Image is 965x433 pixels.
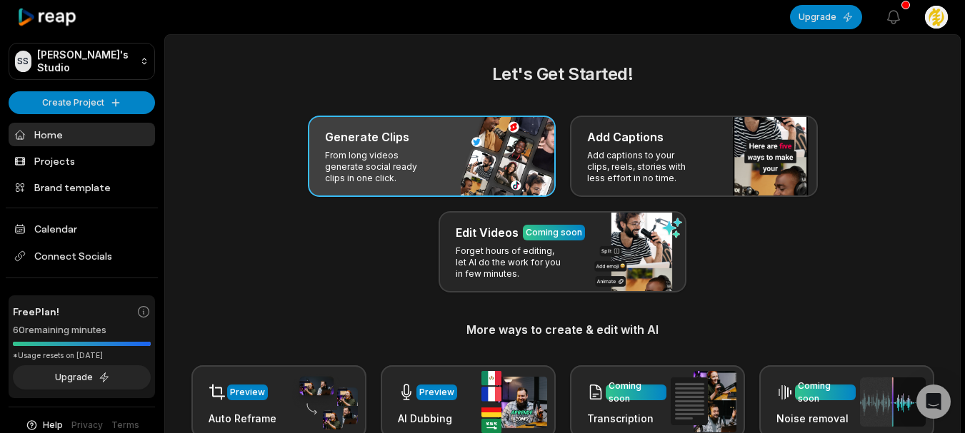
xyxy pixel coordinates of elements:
[798,379,853,405] div: Coming soon
[325,150,436,184] p: From long videos generate social ready clips in one click.
[776,411,856,426] h3: Noise removal
[609,379,664,405] div: Coming soon
[916,384,951,419] div: Open Intercom Messenger
[9,243,155,269] span: Connect Socials
[9,217,155,240] a: Calendar
[13,323,151,337] div: 60 remaining minutes
[182,61,943,87] h2: Let's Get Started!
[9,149,155,173] a: Projects
[456,224,519,241] h3: Edit Videos
[209,411,276,426] h3: Auto Reframe
[587,150,698,184] p: Add captions to your clips, reels, stories with less effort in no time.
[325,128,409,146] h3: Generate Clips
[587,128,664,146] h3: Add Captions
[9,123,155,146] a: Home
[13,350,151,361] div: *Usage resets on [DATE]
[419,386,454,399] div: Preview
[230,386,265,399] div: Preview
[37,49,134,74] p: [PERSON_NAME]'s Studio
[398,411,457,426] h3: AI Dubbing
[526,226,582,239] div: Coming soon
[481,371,547,433] img: ai_dubbing.png
[9,175,155,199] a: Brand template
[13,365,151,389] button: Upgrade
[13,304,59,319] span: Free Plan!
[71,419,103,432] a: Privacy
[790,5,862,29] button: Upgrade
[860,377,926,427] img: noise_removal.png
[182,321,943,338] h3: More ways to create & edit with AI
[292,375,358,430] img: auto_reframe.png
[15,51,31,72] div: SS
[456,245,566,280] p: Forget hours of editing, let AI do the work for you in few minutes.
[671,371,736,432] img: transcription.png
[43,419,63,432] span: Help
[587,411,666,426] h3: Transcription
[25,419,63,432] button: Help
[9,91,155,114] button: Create Project
[111,419,139,432] a: Terms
